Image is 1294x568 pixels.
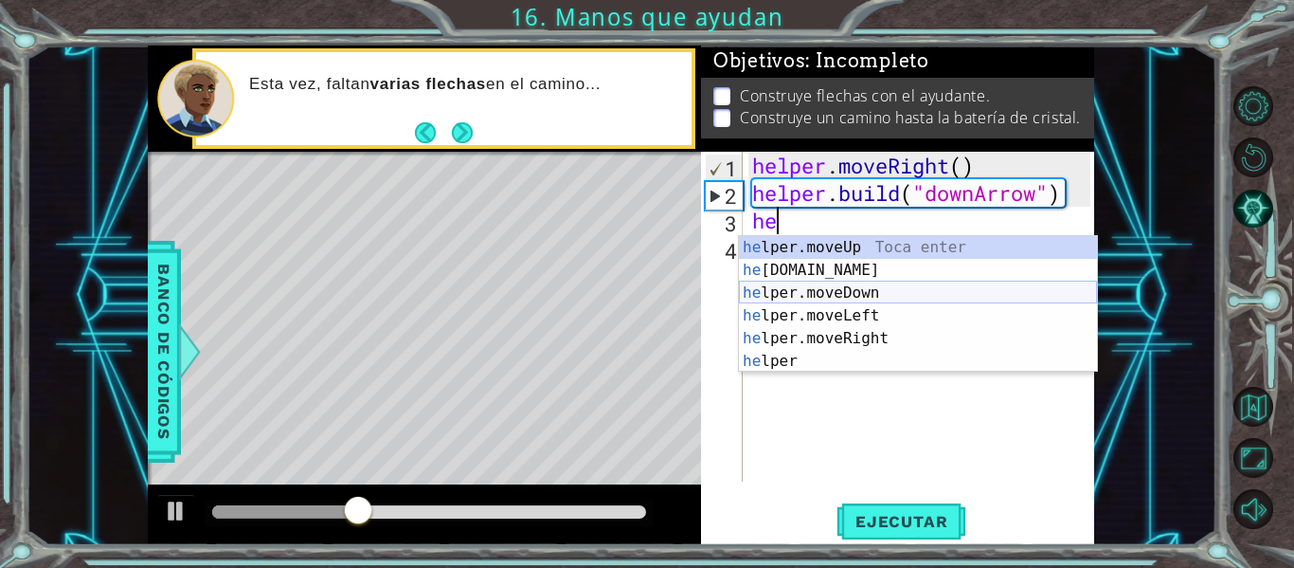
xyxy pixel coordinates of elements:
[705,210,743,237] div: 3
[713,49,929,73] span: Objetivos
[740,85,990,106] p: Construye flechas con el ayudante.
[157,494,195,533] button: Ctrl + P: Play
[836,503,966,541] button: Shift+Enter: Ejecutar el código.
[836,512,966,531] span: Ejecutar
[805,49,928,72] span: : Incompleto
[1233,489,1273,529] button: Sonido apagado
[706,155,743,182] div: 1
[1233,137,1273,177] button: Reiniciar nivel
[706,182,743,210] div: 2
[740,107,1080,128] p: Construye un camino hasta la batería de cristal.
[370,75,486,93] strong: varias flechas
[149,254,179,450] span: Banco de códigos
[1233,438,1273,478] button: Maximizar navegador
[415,122,452,143] button: Back
[452,121,473,142] button: Next
[1233,387,1273,427] button: Volver al mapa
[1233,189,1273,229] button: Pista IA
[705,237,743,265] div: 4
[1236,381,1294,432] a: Volver al mapa
[1233,86,1273,126] button: Opciones de nivel
[249,74,678,95] p: Esta vez, faltan en el camino...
